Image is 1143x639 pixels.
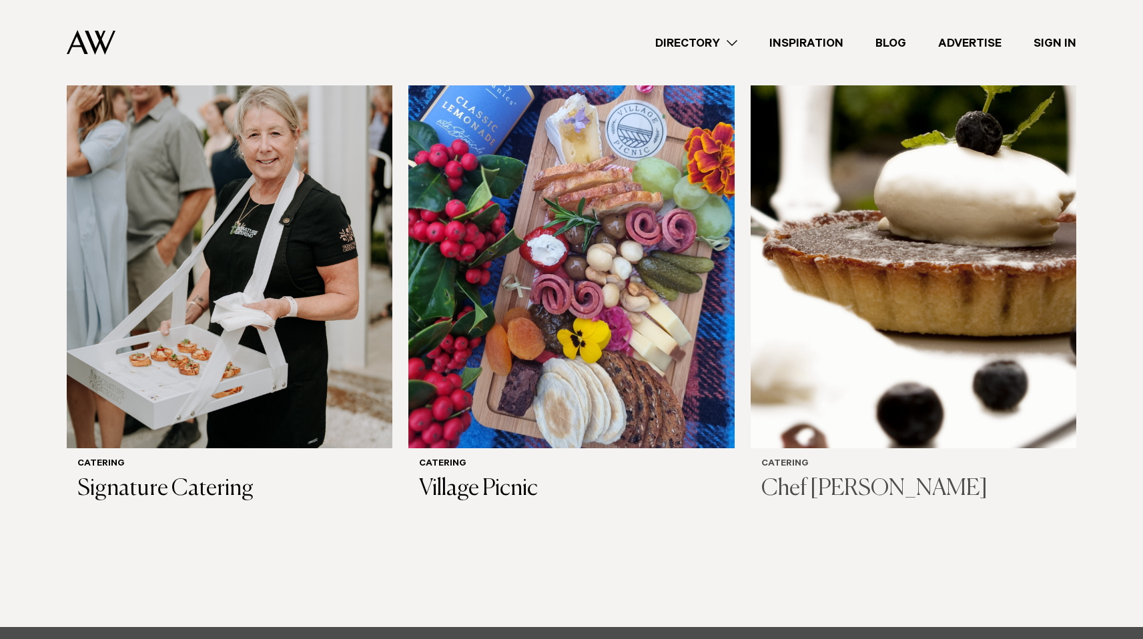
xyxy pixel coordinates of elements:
a: Auckland Weddings Catering | Village Picnic Catering Village Picnic [408,11,734,514]
img: Auckland Weddings Catering | Signature Catering [67,11,392,448]
h6: Catering [419,459,723,470]
a: Inspiration [753,34,859,52]
a: Directory [639,34,753,52]
a: Blog [859,34,922,52]
h3: Signature Catering [77,476,382,503]
img: Auckland Weddings Catering | Village Picnic [408,11,734,448]
img: Auckland Weddings Catering | Chef Kevin Blakeman [751,11,1076,448]
img: Auckland Weddings Logo [67,30,115,55]
a: Auckland Weddings Catering | Chef Kevin Blakeman Catering Chef [PERSON_NAME] [751,11,1076,514]
h6: Catering [761,459,1066,470]
h6: Catering [77,459,382,470]
a: Auckland Weddings Catering | Signature Catering Catering Signature Catering [67,11,392,514]
a: Advertise [922,34,1018,52]
h3: Chef [PERSON_NAME] [761,476,1066,503]
a: Sign In [1018,34,1092,52]
h3: Village Picnic [419,476,723,503]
